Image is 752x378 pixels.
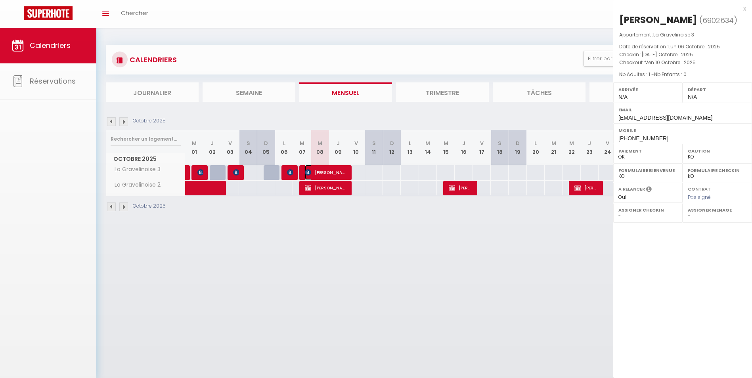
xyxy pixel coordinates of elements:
span: [DATE] Octobre . 2025 [641,51,693,58]
span: Ven 10 Octobre . 2025 [645,59,696,66]
p: Checkout : [619,59,746,67]
span: La Gravelinoise 3 [653,31,694,38]
i: Sélectionner OUI si vous souhaiter envoyer les séquences de messages post-checkout [646,186,652,195]
span: [PHONE_NUMBER] [618,135,668,141]
span: Nb Enfants : 0 [654,71,687,78]
label: Formulaire Bienvenue [618,166,677,174]
span: 6902634 [702,15,734,25]
label: Formulaire Checkin [688,166,747,174]
label: Caution [688,147,747,155]
span: ( ) [699,15,737,26]
label: Email [618,106,747,114]
div: [PERSON_NAME] [619,13,697,26]
label: Contrat [688,186,711,191]
label: Mobile [618,126,747,134]
label: Assigner Checkin [618,206,677,214]
span: N/A [688,94,697,100]
p: Checkin : [619,51,746,59]
label: Arrivée [618,86,677,94]
span: [EMAIL_ADDRESS][DOMAIN_NAME] [618,115,712,121]
span: N/A [618,94,628,100]
p: Appartement : [619,31,746,39]
label: A relancer [618,186,645,193]
span: Pas signé [688,194,711,200]
div: x [613,4,746,13]
label: Assigner Menage [688,206,747,214]
span: Lun 06 Octobre . 2025 [668,43,720,50]
label: Paiement [618,147,677,155]
p: Date de réservation : [619,43,746,51]
span: Nb Adultes : 1 - [619,71,687,78]
label: Départ [688,86,747,94]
